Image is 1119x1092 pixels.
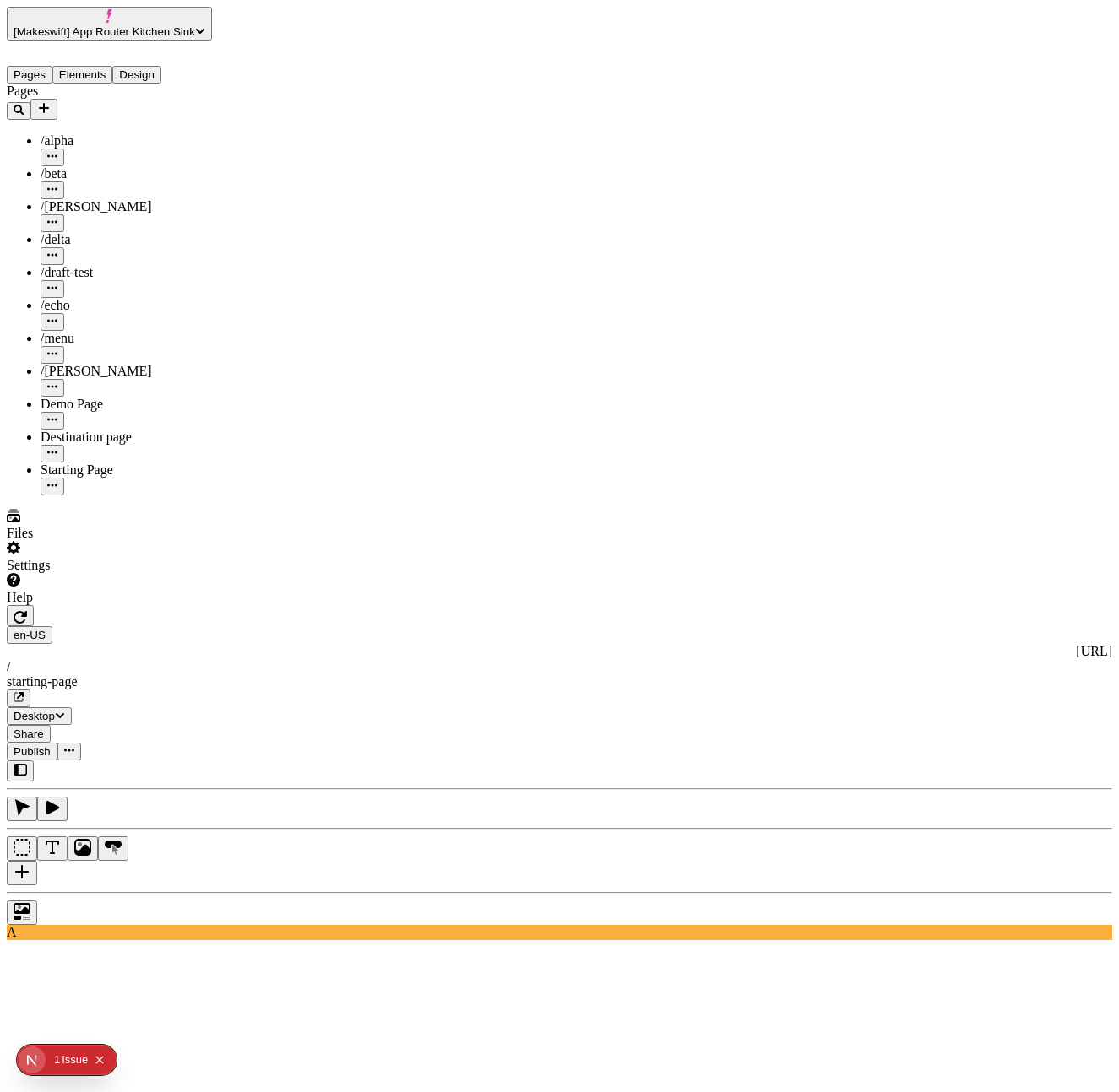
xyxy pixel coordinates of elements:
[7,707,72,725] button: Desktop
[41,133,251,149] div: /alpha
[7,7,212,41] button: [Makeswift] App Router Kitchen Sink
[7,590,251,605] div: Help
[30,99,57,120] button: Add new
[68,836,98,861] button: Image
[7,644,1112,659] div: [URL]
[14,727,44,740] span: Share
[52,66,113,84] button: Elements
[41,364,251,379] div: /[PERSON_NAME]
[7,725,51,743] button: Share
[41,430,251,445] div: Destination page
[14,629,46,641] span: en-US
[7,743,57,760] button: Publish
[7,836,37,861] button: Box
[41,166,251,181] div: /beta
[7,84,251,99] div: Pages
[7,940,1112,1067] iframe: The editor's rendered HTML document
[41,462,251,478] div: Starting Page
[14,710,55,722] span: Desktop
[98,836,128,861] button: Button
[7,526,251,541] div: Files
[41,265,251,280] div: /draft-test
[41,199,251,214] div: /[PERSON_NAME]
[7,659,1112,674] div: /
[41,397,251,412] div: Demo Page
[7,674,1112,689] div: starting-page
[7,925,1112,940] div: A
[14,25,195,38] span: [Makeswift] App Router Kitchen Sink
[41,232,251,247] div: /delta
[7,558,251,573] div: Settings
[7,66,52,84] button: Pages
[41,331,251,346] div: /menu
[7,626,52,644] button: Open locale picker
[41,298,251,313] div: /echo
[112,66,161,84] button: Design
[14,745,51,758] span: Publish
[37,836,68,861] button: Text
